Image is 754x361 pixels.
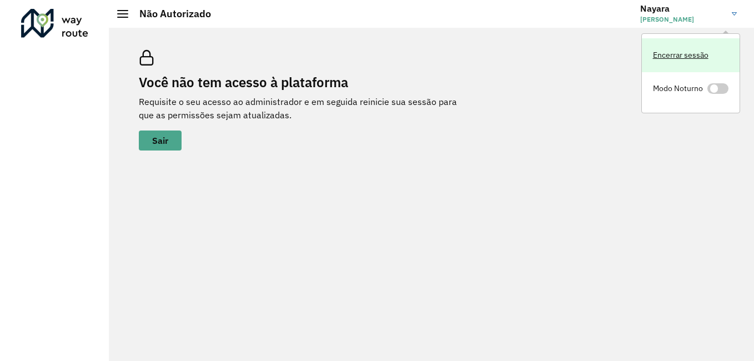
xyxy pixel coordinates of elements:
p: Requisite o seu acesso ao administrador e em seguida reinicie sua sessão para que as permissões s... [139,95,472,122]
a: Encerrar sessão [642,38,740,72]
h2: Não Autorizado [128,8,211,20]
button: button [139,131,182,151]
span: Modo Noturno [653,83,703,94]
span: [PERSON_NAME] [640,14,723,24]
h2: Você não tem acesso à plataforma [139,74,472,91]
h3: Nayara [640,3,723,14]
span: Sair [152,136,168,145]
